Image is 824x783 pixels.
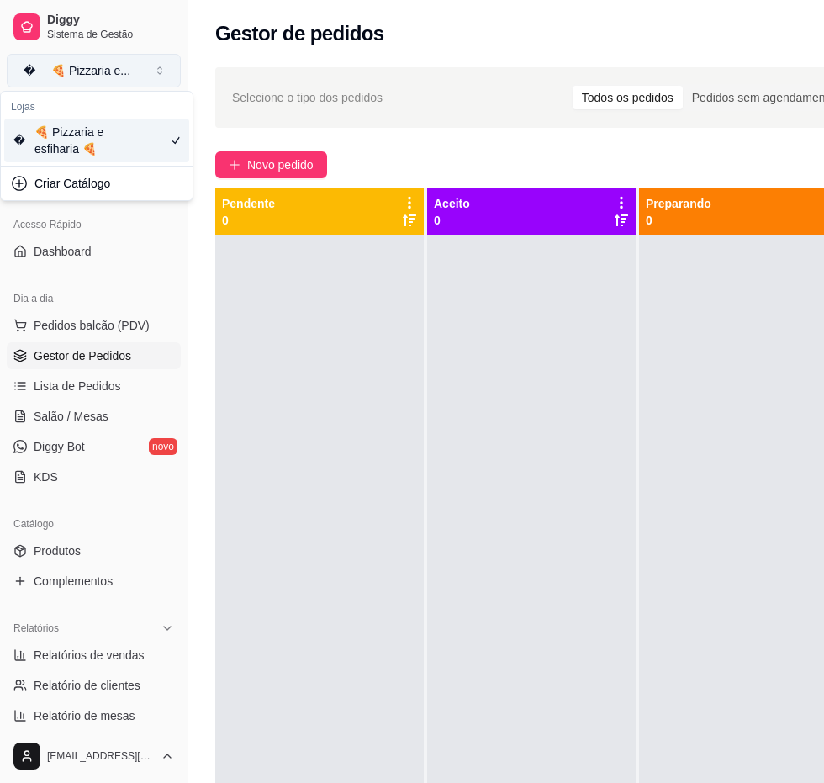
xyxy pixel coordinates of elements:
a: KDS [7,463,181,490]
span: Relatório de clientes [34,677,140,694]
span: Lista de Pedidos [34,378,121,394]
p: Pendente [222,195,275,212]
span: Salão / Mesas [34,408,108,425]
div: 🍕 Pizzaria e ... [51,62,130,79]
div: Dia a dia [7,285,181,312]
button: Select a team [7,54,181,87]
span: Sistema de Gestão [47,28,174,41]
a: Relatório de mesas [7,702,181,729]
h2: Gestor de pedidos [215,20,384,47]
span: Gestor de Pedidos [34,347,131,364]
span: Relatório de mesas [34,707,135,724]
span: Pedidos balcão (PDV) [34,317,150,334]
a: Dashboard [7,238,181,265]
span: [EMAIL_ADDRESS][DOMAIN_NAME] [47,749,154,763]
p: 0 [434,212,470,229]
p: 0 [646,212,711,229]
span: Diggy Bot [34,438,85,455]
a: DiggySistema de Gestão [7,7,181,47]
p: 0 [222,212,275,229]
p: Preparando [646,195,711,212]
a: Gestor de Pedidos [7,342,181,369]
div: Suggestions [1,92,193,166]
span: Novo pedido [247,156,314,174]
button: [EMAIL_ADDRESS][DOMAIN_NAME] [7,736,181,776]
div: Catálogo [7,511,181,537]
div: Suggestions [1,167,193,200]
p: Aceito [434,195,470,212]
span: KDS [34,468,58,485]
span: Complementos [34,573,113,590]
a: Produtos [7,537,181,564]
button: Pedidos balcão (PDV) [7,312,181,339]
a: Diggy Botnovo [7,433,181,460]
a: Complementos [7,568,181,595]
span: plus [229,159,240,171]
div: 🍕 Pizzaria e esfiharia 🍕 [34,124,110,157]
a: Relatório de clientes [7,672,181,699]
div: Criar Catálogo [4,170,189,197]
span: Relatórios [13,622,59,635]
span: � [21,62,38,79]
span: Relatórios de vendas [34,647,145,664]
span: Dashboard [34,243,92,260]
div: Todos os pedidos [573,86,683,109]
div: Lojas [4,95,189,119]
button: Novo pedido [215,151,327,178]
span: Produtos [34,542,81,559]
span: � [11,132,28,149]
span: Diggy [47,13,174,28]
a: Lista de Pedidos [7,373,181,399]
div: Acesso Rápido [7,211,181,238]
a: Relatórios de vendas [7,642,181,669]
a: Salão / Mesas [7,403,181,430]
span: Selecione o tipo dos pedidos [232,88,383,107]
